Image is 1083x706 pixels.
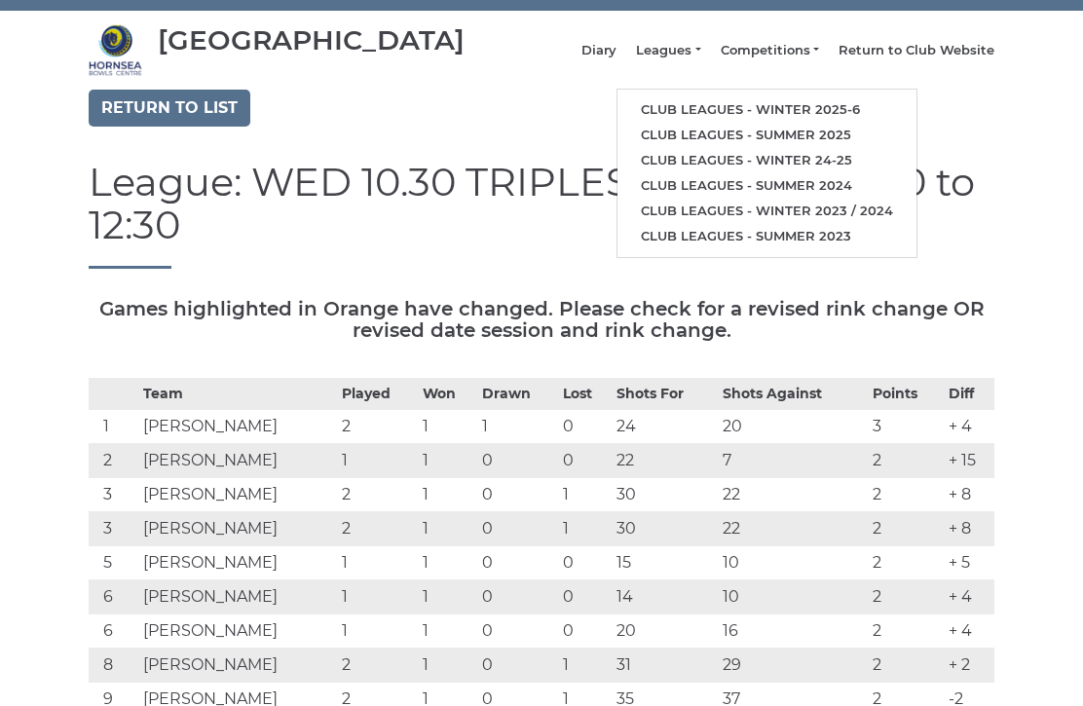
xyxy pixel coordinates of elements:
td: 1 [418,478,477,512]
td: 1 [337,444,418,478]
th: Shots Against [718,379,869,410]
td: 0 [477,512,558,546]
td: [PERSON_NAME] [138,478,337,512]
td: 24 [612,410,718,444]
td: 6 [89,580,138,614]
a: Club leagues - Winter 2023 / 2024 [617,199,916,224]
td: 2 [868,614,943,649]
td: 16 [718,614,869,649]
td: 1 [418,546,477,580]
td: 1 [89,410,138,444]
td: 1 [418,580,477,614]
td: 0 [477,478,558,512]
td: + 8 [944,478,995,512]
td: 0 [477,444,558,478]
td: 2 [337,512,418,546]
td: 0 [477,614,558,649]
td: [PERSON_NAME] [138,546,337,580]
ul: Leagues [616,89,917,257]
td: 30 [612,478,718,512]
td: 2 [89,444,138,478]
td: 1 [337,580,418,614]
td: + 4 [944,410,995,444]
td: 1 [418,649,477,683]
td: 0 [477,649,558,683]
td: + 4 [944,580,995,614]
h1: League: WED 10.30 TRIPLES - [DATE] - 10:30 to 12:30 [89,161,994,269]
th: Played [337,379,418,410]
th: Shots For [612,379,718,410]
td: 0 [558,410,612,444]
td: 1 [558,512,612,546]
td: 2 [868,649,943,683]
td: 1 [558,649,612,683]
img: Hornsea Bowls Centre [89,23,142,77]
td: 0 [558,546,612,580]
th: Drawn [477,379,558,410]
th: Diff [944,379,995,410]
td: 8 [89,649,138,683]
td: 2 [868,512,943,546]
td: + 4 [944,614,995,649]
a: Club leagues - Winter 24-25 [617,148,916,173]
td: 0 [558,614,612,649]
td: 2 [868,546,943,580]
td: 1 [337,546,418,580]
a: Return to Club Website [839,42,994,59]
th: Lost [558,379,612,410]
th: Points [868,379,943,410]
td: 3 [868,410,943,444]
td: 2 [868,444,943,478]
a: Leagues [636,42,700,59]
td: 22 [718,478,869,512]
td: 1 [477,410,558,444]
td: 2 [337,649,418,683]
td: 10 [718,580,869,614]
td: + 8 [944,512,995,546]
th: Team [138,379,337,410]
td: 6 [89,614,138,649]
td: 3 [89,478,138,512]
td: 1 [418,410,477,444]
td: 14 [612,580,718,614]
td: 20 [612,614,718,649]
td: 20 [718,410,869,444]
a: Club leagues - Winter 2025-6 [617,97,916,123]
td: 2 [337,478,418,512]
td: 5 [89,546,138,580]
td: [PERSON_NAME] [138,580,337,614]
td: 2 [868,580,943,614]
div: [GEOGRAPHIC_DATA] [158,25,465,56]
a: Club leagues - Summer 2023 [617,224,916,249]
td: [PERSON_NAME] [138,444,337,478]
a: Diary [581,42,616,59]
td: 0 [477,546,558,580]
td: [PERSON_NAME] [138,512,337,546]
td: 1 [337,614,418,649]
td: [PERSON_NAME] [138,410,337,444]
td: 30 [612,512,718,546]
td: + 5 [944,546,995,580]
td: 15 [612,546,718,580]
td: [PERSON_NAME] [138,614,337,649]
td: + 2 [944,649,995,683]
a: Club leagues - Summer 2024 [617,173,916,199]
td: 1 [418,444,477,478]
td: 0 [477,580,558,614]
a: Club leagues - Summer 2025 [617,123,916,148]
td: + 15 [944,444,995,478]
th: Won [418,379,477,410]
td: 2 [337,410,418,444]
td: 7 [718,444,869,478]
td: 1 [558,478,612,512]
td: 2 [868,478,943,512]
td: 0 [558,444,612,478]
td: 3 [89,512,138,546]
td: 1 [418,614,477,649]
td: 22 [718,512,869,546]
td: 10 [718,546,869,580]
td: 0 [558,580,612,614]
td: 22 [612,444,718,478]
td: [PERSON_NAME] [138,649,337,683]
td: 31 [612,649,718,683]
